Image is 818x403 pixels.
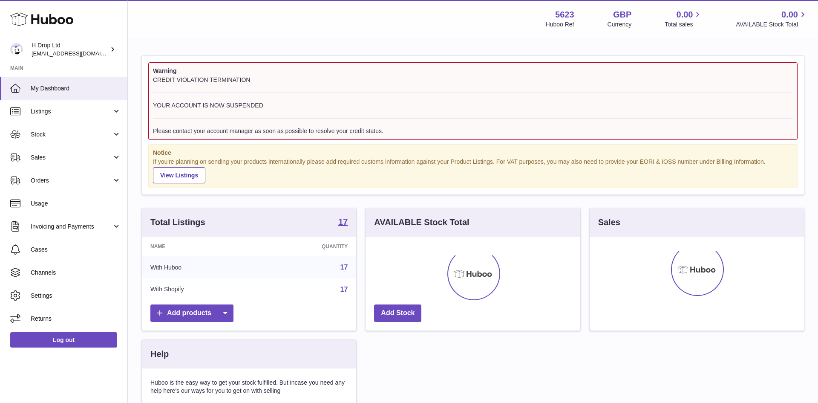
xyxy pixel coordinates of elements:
[31,107,112,116] span: Listings
[340,264,348,271] a: 17
[665,9,703,29] a: 0.00 Total sales
[31,246,121,254] span: Cases
[608,20,632,29] div: Currency
[338,217,348,226] strong: 17
[31,177,112,185] span: Orders
[142,237,257,256] th: Name
[10,332,117,348] a: Log out
[150,348,169,360] h3: Help
[677,9,693,20] span: 0.00
[153,167,205,183] a: View Listings
[153,158,793,183] div: If you're planning on sending your products internationally please add required customs informati...
[31,154,112,162] span: Sales
[555,9,574,20] strong: 5623
[736,20,808,29] span: AVAILABLE Stock Total
[10,43,23,56] img: internalAdmin-5623@internal.huboo.com
[32,41,108,58] div: H Drop Ltd
[31,130,112,139] span: Stock
[31,269,121,277] span: Channels
[153,67,793,75] strong: Warning
[142,256,257,278] td: With Huboo
[150,379,348,395] p: Huboo is the easy way to get your stock fulfilled. But incase you need any help here's our ways f...
[32,50,125,57] span: [EMAIL_ADDRESS][DOMAIN_NAME]
[546,20,574,29] div: Huboo Ref
[31,223,112,231] span: Invoicing and Payments
[598,217,620,228] h3: Sales
[31,315,121,323] span: Returns
[142,278,257,301] td: With Shopify
[374,217,469,228] h3: AVAILABLE Stock Total
[340,286,348,293] a: 17
[338,217,348,228] a: 17
[153,149,793,157] strong: Notice
[150,217,205,228] h3: Total Listings
[374,304,421,322] a: Add Stock
[736,9,808,29] a: 0.00 AVAILABLE Stock Total
[613,9,631,20] strong: GBP
[781,9,798,20] span: 0.00
[257,237,356,256] th: Quantity
[31,200,121,208] span: Usage
[31,292,121,300] span: Settings
[31,84,121,93] span: My Dashboard
[153,76,793,135] div: CREDIT VIOLATION TERMINATION YOUR ACCOUNT IS NOW SUSPENDED Please contact your account manager as...
[150,304,233,322] a: Add products
[665,20,703,29] span: Total sales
